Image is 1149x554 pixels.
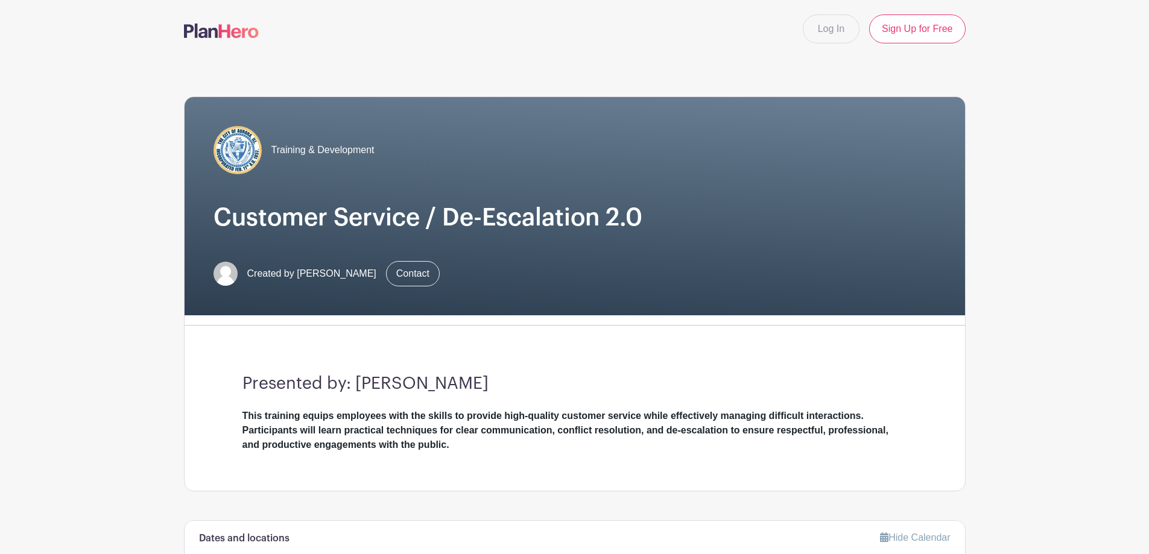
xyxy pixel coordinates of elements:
a: Log In [803,14,859,43]
span: Training & Development [271,143,375,157]
a: Hide Calendar [880,532,950,543]
span: Created by [PERSON_NAME] [247,266,376,281]
a: Contact [386,261,440,286]
h1: Customer Service / De-Escalation 2.0 [214,203,936,232]
img: default-ce2991bfa6775e67f084385cd625a349d9dcbb7a52a09fb2fda1e96e2d18dcdb.png [214,262,238,286]
h6: Dates and locations [199,533,290,544]
strong: This training equips employees with the skills to provide high-quality customer service while eff... [242,411,888,450]
img: COA%20logo%20(2).jpg [214,126,262,174]
h3: Presented by: [PERSON_NAME] [242,374,907,394]
img: logo-507f7623f17ff9eddc593b1ce0a138ce2505c220e1c5a4e2b4648c50719b7d32.svg [184,24,259,38]
a: Sign Up for Free [869,14,965,43]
